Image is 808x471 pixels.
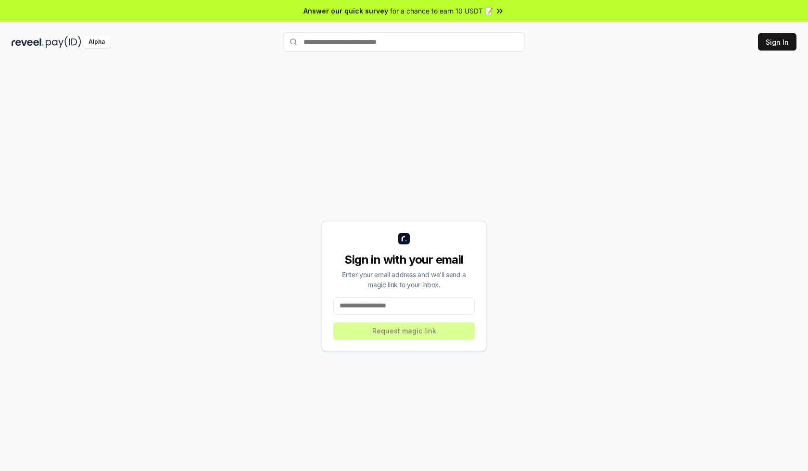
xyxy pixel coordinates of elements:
[303,6,388,16] span: Answer our quick survey
[333,252,475,267] div: Sign in with your email
[83,36,110,48] div: Alpha
[333,269,475,290] div: Enter your email address and we’ll send a magic link to your inbox.
[12,36,44,48] img: reveel_dark
[758,33,796,51] button: Sign In
[398,233,410,244] img: logo_small
[390,6,493,16] span: for a chance to earn 10 USDT 📝
[46,36,81,48] img: pay_id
